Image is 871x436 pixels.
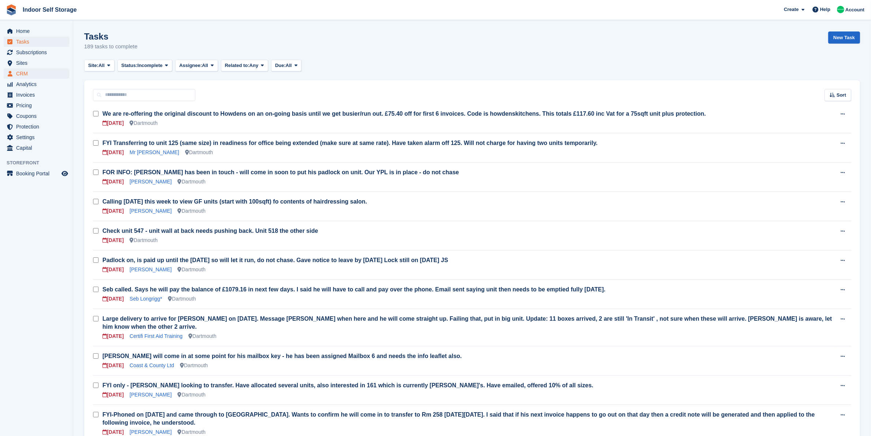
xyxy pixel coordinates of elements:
[16,122,60,132] span: Protection
[4,68,69,79] a: menu
[129,362,174,368] a: Coast & County Ltd
[102,149,124,156] div: [DATE]
[179,62,202,69] span: Assignee:
[84,60,114,72] button: Site: All
[16,100,60,111] span: Pricing
[102,266,124,273] div: [DATE]
[16,47,60,57] span: Subscriptions
[98,62,105,69] span: All
[129,296,162,302] a: Seb Longrigg*
[784,6,799,13] span: Create
[102,428,124,436] div: [DATE]
[129,392,172,398] a: [PERSON_NAME]
[6,4,17,15] img: stora-icon-8386f47178a22dfd0bd8f6a31ec36ba5ce8667c1dd55bd0f319d3a0aa187defe.svg
[820,6,830,13] span: Help
[4,168,69,179] a: menu
[102,178,124,186] div: [DATE]
[178,428,206,436] div: Dartmouth
[102,332,124,340] div: [DATE]
[16,90,60,100] span: Invoices
[837,92,846,99] span: Sort
[129,236,157,244] div: Dartmouth
[102,362,124,369] div: [DATE]
[178,266,206,273] div: Dartmouth
[4,47,69,57] a: menu
[129,149,179,155] a: Mr [PERSON_NAME]
[221,60,268,72] button: Related to: Any
[102,353,462,359] a: [PERSON_NAME] will come in at some point for his mailbox key - he has been assigned Mailbox 6 and...
[185,149,213,156] div: Dartmouth
[4,90,69,100] a: menu
[16,111,60,121] span: Coupons
[828,31,860,44] a: New Task
[175,60,218,72] button: Assignee: All
[129,429,172,435] a: [PERSON_NAME]
[4,26,69,36] a: menu
[4,100,69,111] a: menu
[16,37,60,47] span: Tasks
[225,62,249,69] span: Related to:
[188,332,216,340] div: Dartmouth
[16,26,60,36] span: Home
[129,208,172,214] a: [PERSON_NAME]
[286,62,292,69] span: All
[275,62,286,69] span: Due:
[60,169,69,178] a: Preview store
[16,68,60,79] span: CRM
[16,132,60,142] span: Settings
[88,62,98,69] span: Site:
[121,62,138,69] span: Status:
[16,143,60,153] span: Capital
[202,62,208,69] span: All
[4,58,69,68] a: menu
[84,31,138,41] h1: Tasks
[102,257,448,263] a: Padlock on, is paid up until the [DATE] so will let it run, do not chase. Gave notice to leave by...
[102,236,124,244] div: [DATE]
[845,6,864,14] span: Account
[102,286,605,292] a: Seb called. Says he will pay the balance of £1079.16 in next few days. I said he will have to cal...
[129,333,183,339] a: Certifi First Aid Training
[102,228,318,234] a: Check unit 547 - unit wall at back needs pushing back. Unit 518 the other side
[117,60,172,72] button: Status: Incomplete
[271,60,301,72] button: Due: All
[16,58,60,68] span: Sites
[4,122,69,132] a: menu
[4,132,69,142] a: menu
[7,159,73,167] span: Storefront
[102,316,832,330] a: Large delivery to arrive for [PERSON_NAME] on [DATE]. Message [PERSON_NAME] when here and he will...
[178,391,206,399] div: Dartmouth
[249,62,259,69] span: Any
[837,6,844,13] img: Helen Nicholls
[102,119,124,127] div: [DATE]
[102,391,124,399] div: [DATE]
[4,37,69,47] a: menu
[180,362,208,369] div: Dartmouth
[102,295,124,303] div: [DATE]
[102,140,598,146] a: FYI Transferring to unit 125 (same size) in readiness for office being extended (make sure at sam...
[4,143,69,153] a: menu
[102,207,124,215] div: [DATE]
[84,42,138,51] p: 189 tasks to complete
[102,169,459,175] a: FOR INFO: [PERSON_NAME] has been in touch - will come in soon to put his padlock on unit. Our YPL...
[4,79,69,89] a: menu
[138,62,163,69] span: Incomplete
[178,207,206,215] div: Dartmouth
[102,111,706,117] a: We are re-offering the original discount to Howdens on an on-going basis until we get busier/run ...
[168,295,196,303] div: Dartmouth
[102,411,815,426] a: FYI-Phoned on [DATE] and came through to [GEOGRAPHIC_DATA]. Wants to confirm he will come in to t...
[4,111,69,121] a: menu
[102,198,367,205] a: Calling [DATE] this week to view GF units (start with 100sqft) fo contents of hairdressing salon.
[129,119,157,127] div: Dartmouth
[129,179,172,185] a: [PERSON_NAME]
[16,79,60,89] span: Analytics
[102,382,593,388] a: FYI only - [PERSON_NAME] looking to transfer. Have allocated several units, also interested in 16...
[178,178,206,186] div: Dartmouth
[20,4,80,16] a: Indoor Self Storage
[16,168,60,179] span: Booking Portal
[129,267,172,272] a: [PERSON_NAME]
